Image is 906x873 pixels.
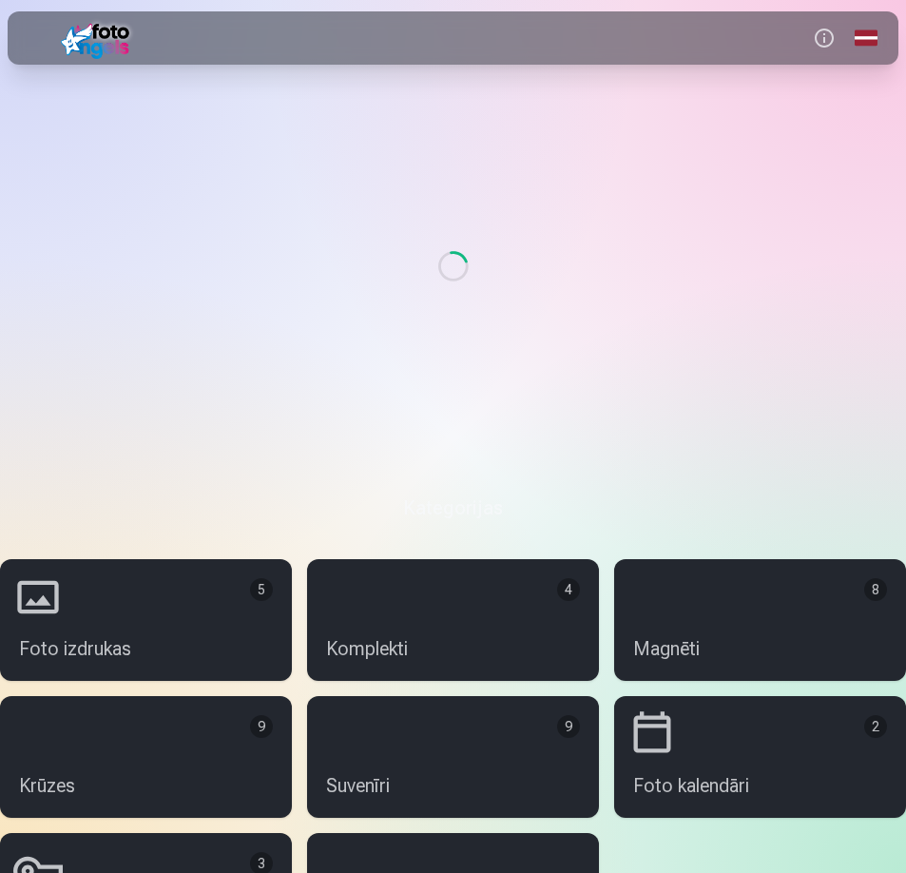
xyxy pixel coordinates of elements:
div: 9 [557,715,580,738]
a: Global [845,11,887,65]
a: Suvenīri9 [307,696,599,818]
div: 2 [864,715,887,738]
img: /fa1 [61,17,136,59]
a: Komplekti4 [307,559,599,681]
a: Foto kalendāri2 [614,696,906,818]
div: 4 [557,578,580,601]
div: 5 [250,578,273,601]
button: Info [803,11,845,65]
div: 8 [864,578,887,601]
div: 9 [250,715,273,738]
a: Magnēti8 [614,559,906,681]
